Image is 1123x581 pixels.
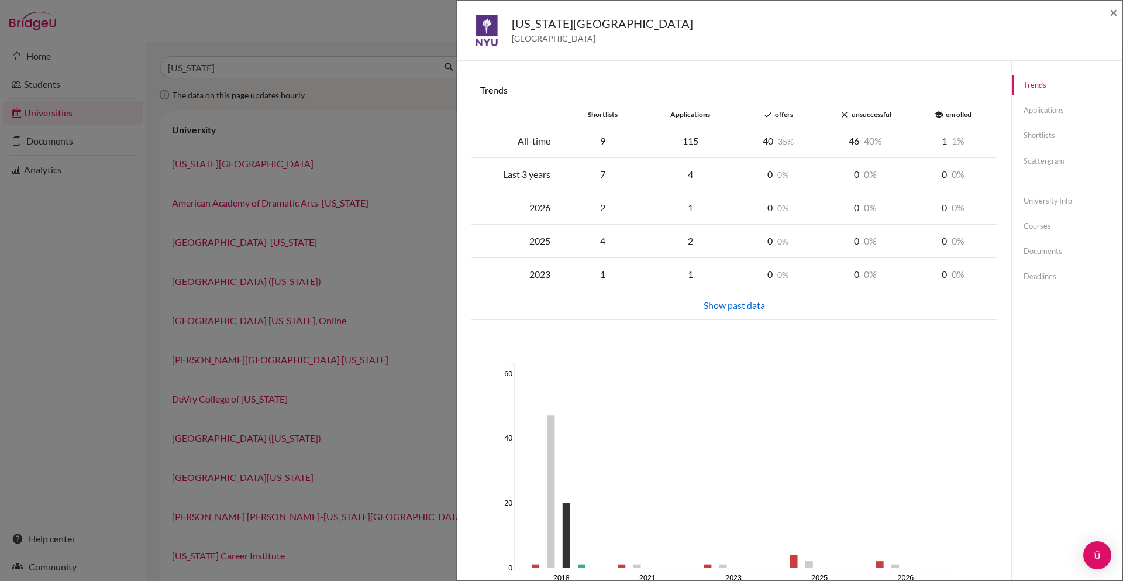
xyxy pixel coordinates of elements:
div: 0 [910,167,997,181]
span: 0 [952,235,964,246]
div: 2 [559,201,647,215]
i: school [934,110,943,119]
a: Scattergram [1012,151,1122,171]
a: Trends [1012,75,1122,95]
div: All-time [471,134,559,148]
a: Courses [1012,216,1122,236]
span: 0 [864,202,877,213]
span: 0 [777,170,788,180]
i: close [840,110,849,119]
text: 0 [508,564,512,572]
div: applications [646,109,734,120]
text: 40 [504,435,512,443]
div: 0 [822,234,910,248]
div: 115 [646,134,734,148]
a: Shortlists [1012,125,1122,146]
div: 7 [559,167,647,181]
a: Documents [1012,241,1122,262]
text: 20 [504,499,512,507]
div: 4 [646,167,734,181]
div: shortlists [559,109,647,120]
text: 60 [504,370,512,378]
div: Open Intercom Messenger [1083,541,1111,569]
span: 0 [952,169,964,180]
div: 2026 [471,201,559,215]
div: 0 [734,201,822,215]
div: 1 [559,267,647,281]
div: 0 [734,267,822,281]
span: × [1110,4,1118,20]
div: 2025 [471,234,559,248]
span: 0 [952,269,964,280]
div: Show past data [478,298,990,312]
a: Deadlines [1012,266,1122,287]
div: 0 [734,234,822,248]
span: 0 [864,235,877,246]
div: 1 [646,267,734,281]
i: done [763,110,773,119]
div: 2 [646,234,734,248]
div: 46 [822,134,910,148]
button: Close [1110,5,1118,19]
a: Applications [1012,100,1122,121]
span: 0 [864,269,877,280]
div: 4 [559,234,647,248]
div: 9 [559,134,647,148]
div: 1 [646,201,734,215]
span: 0 [952,202,964,213]
div: 0 [734,167,822,181]
span: 40 [864,135,882,146]
h5: [US_STATE][GEOGRAPHIC_DATA] [512,15,693,32]
span: 0 [777,236,788,246]
span: enrolled [946,110,972,119]
span: [GEOGRAPHIC_DATA] [512,32,693,44]
div: Last 3 years [471,167,559,181]
div: 1 [910,134,997,148]
span: 1 [952,135,964,146]
div: 0 [822,201,910,215]
span: 0 [777,203,788,213]
div: 2023 [471,267,559,281]
div: 0 [910,234,997,248]
div: 40 [734,134,822,148]
div: 0 [822,167,910,181]
span: offers [775,110,793,119]
a: University info [1012,191,1122,211]
span: 35 [778,136,794,146]
div: 0 [910,201,997,215]
img: us_nyu_mu3e0q99.jpeg [471,15,502,46]
div: 0 [910,267,997,281]
h6: Trends [480,84,988,95]
div: 0 [822,267,910,281]
span: 0 [864,169,877,180]
span: 0 [777,270,788,280]
span: unsuccessful [852,110,891,119]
